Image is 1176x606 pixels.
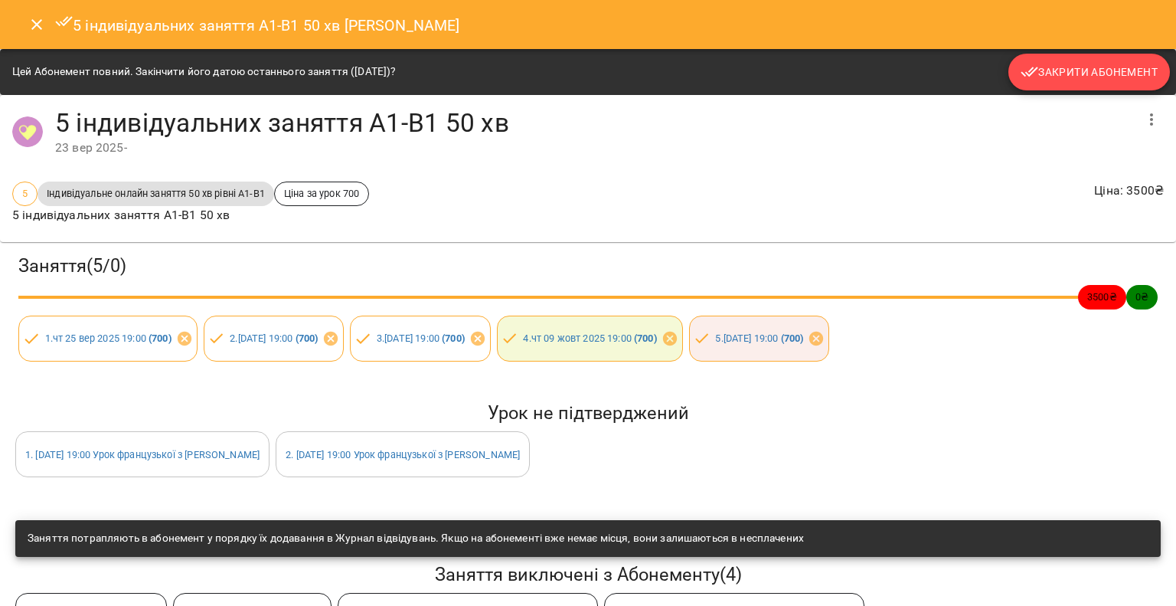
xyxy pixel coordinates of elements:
b: ( 700 ) [781,332,804,344]
div: 5.[DATE] 19:00 (700) [689,316,830,362]
b: ( 700 ) [442,332,465,344]
img: 87ef57ba3f44b7d6f536a27bb1c83c9e.png [12,116,43,147]
div: 2.[DATE] 19:00 (700) [204,316,345,362]
p: 5 індивідуальних заняття А1-В1 50 хв [12,206,369,224]
span: 5 [13,186,37,201]
span: Ціна за урок 700 [275,186,368,201]
button: Close [18,6,55,43]
span: Індивідуальне онлайн заняття 50 хв рівні А1-В1 [38,186,274,201]
a: 5.[DATE] 19:00 (700) [715,332,803,344]
h6: 5 індивідуальних заняття А1-В1 50 хв [PERSON_NAME] [55,12,460,38]
h3: Заняття ( 5 / 0 ) [18,254,1158,278]
div: 1.чт 25 вер 2025 19:00 (700) [18,316,198,362]
span: 0 ₴ [1126,290,1158,304]
button: Закрити Абонемент [1008,54,1170,90]
div: 3.[DATE] 19:00 (700) [350,316,491,362]
h5: Заняття виключені з Абонементу ( 4 ) [15,563,1161,587]
b: ( 700 ) [296,332,318,344]
span: Закрити Абонемент [1021,63,1158,81]
a: 4.чт 09 жовт 2025 19:00 (700) [523,332,656,344]
div: 23 вер 2025 - [55,139,1133,157]
b: ( 700 ) [634,332,657,344]
h5: Урок не підтверджений [15,401,1161,425]
h4: 5 індивідуальних заняття А1-В1 50 хв [55,107,1133,139]
div: 4.чт 09 жовт 2025 19:00 (700) [497,316,683,362]
b: ( 700 ) [149,332,171,344]
a: 2. [DATE] 19:00 Урок французької з [PERSON_NAME] [286,449,520,460]
a: 2.[DATE] 19:00 (700) [230,332,318,344]
a: 3.[DATE] 19:00 (700) [377,332,465,344]
div: Цей Абонемент повний. Закінчити його датою останнього заняття ([DATE])? [12,58,396,86]
p: Ціна : 3500 ₴ [1094,182,1164,200]
a: 1. [DATE] 19:00 Урок французької з [PERSON_NAME] [25,449,260,460]
span: 3500 ₴ [1078,290,1126,304]
a: 1.чт 25 вер 2025 19:00 (700) [45,332,171,344]
div: Заняття потрапляють в абонемент у порядку їх додавання в Журнал відвідувань. Якщо на абонементі в... [28,525,804,552]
